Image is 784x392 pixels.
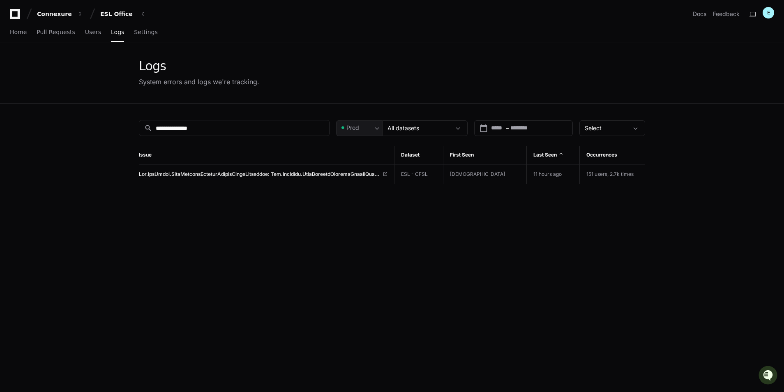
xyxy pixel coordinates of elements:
[85,30,101,35] span: Users
[140,64,150,74] button: Start new chat
[346,124,359,132] span: Prod
[139,77,259,87] div: System errors and logs we're tracking.
[10,30,27,35] span: Home
[100,10,136,18] div: ESL Office
[37,69,113,76] div: We're available if you need us!
[443,164,526,184] td: [DEMOGRAPHIC_DATA]
[134,23,157,42] a: Settings
[73,132,90,139] span: [DATE]
[127,88,150,98] button: See all
[37,61,135,69] div: Start new chat
[394,164,443,184] td: ESL - CFSL
[8,90,55,96] div: Past conversations
[527,164,580,184] td: 11 hours ago
[10,23,27,42] a: Home
[73,110,90,117] span: [DATE]
[585,125,602,131] span: Select
[693,10,706,18] a: Docs
[37,23,75,42] a: Pull Requests
[68,110,71,117] span: •
[579,146,645,164] th: Occurrences
[134,30,157,35] span: Settings
[480,124,488,132] button: Open calendar
[37,30,75,35] span: Pull Requests
[506,124,509,132] span: –
[144,124,152,132] mat-icon: search
[37,10,72,18] div: Connexure
[58,150,99,157] a: Powered byPylon
[8,102,21,115] img: Eduardo Gregorio
[8,8,25,25] img: PlayerZero
[17,61,32,76] img: 7521149027303_d2c55a7ec3fe4098c2f6_72.png
[763,7,774,18] button: E
[111,23,124,42] a: Logs
[25,132,67,139] span: [PERSON_NAME]
[85,23,101,42] a: Users
[139,59,259,74] div: Logs
[533,152,557,158] span: Last Seen
[111,30,124,35] span: Logs
[139,171,387,178] a: Lor.IpsUmdol.SitaMetconsEcteturAdipisCingeLitseddoe: Tem.IncIdidu.UtlaBoreetdOloremaGnaaliQuaenIm...
[387,125,419,131] mat-select-trigger: All datasets
[139,146,394,164] th: Issue
[8,61,23,76] img: 1756235613930-3d25f9e4-fa56-45dd-b3ad-e072dfbd1548
[8,33,150,46] div: Welcome
[8,125,21,138] img: Eduardo Gregorio
[767,9,770,16] h1: E
[34,7,86,21] button: Connexure
[586,171,634,177] span: 151 users, 2.7k times
[713,10,740,18] button: Feedback
[25,110,67,117] span: [PERSON_NAME]
[68,132,71,139] span: •
[394,146,443,164] th: Dataset
[480,124,488,132] mat-icon: calendar_today
[97,7,150,21] button: ESL Office
[82,151,99,157] span: Pylon
[139,171,379,178] span: Lor.IpsUmdol.SitaMetconsEcteturAdipisCingeLitseddoe: Tem.IncIdidu.UtlaBoreetdOloremaGnaaliQuaenIm...
[758,365,780,387] iframe: Open customer support
[450,152,474,158] span: First Seen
